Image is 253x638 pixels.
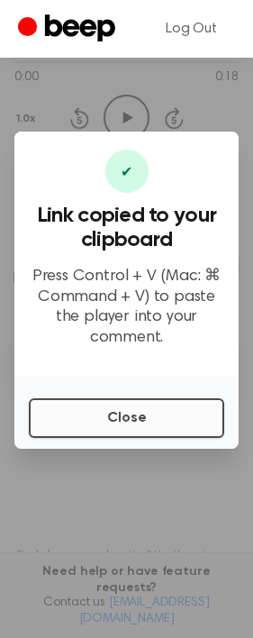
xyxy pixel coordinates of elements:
a: Log Out [148,7,235,50]
h3: Link copied to your clipboard [29,204,224,252]
a: Beep [18,12,120,47]
button: Close [29,398,224,438]
div: ✔ [105,150,149,193]
p: Press Control + V (Mac: ⌘ Command + V) to paste the player into your comment. [29,267,224,348]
